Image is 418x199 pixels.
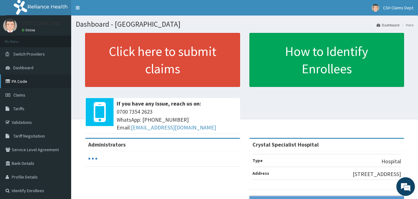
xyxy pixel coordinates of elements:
span: 0700 7354 2623 WhatsApp: [PHONE_NUMBER] Email: [117,108,237,132]
h1: Dashboard - [GEOGRAPHIC_DATA] [76,20,413,28]
p: Hospital [381,157,401,165]
span: We're online! [36,60,85,123]
p: [STREET_ADDRESS] [353,170,401,178]
b: Administrators [88,141,126,148]
span: Tariffs [13,106,24,111]
span: Claims [13,92,25,98]
img: User Image [372,4,379,12]
strong: Crystal Specialist Hospital [252,141,319,148]
b: Address [252,170,269,176]
b: Type [252,158,263,163]
li: Here [400,22,413,28]
p: CSH Claims Dept [22,20,62,26]
div: Minimize live chat window [101,3,116,18]
a: Click here to submit claims [85,33,240,87]
textarea: Type your message and hit 'Enter' [3,133,118,155]
span: Tariff Negotiation [13,133,45,139]
a: [EMAIL_ADDRESS][DOMAIN_NAME] [131,124,216,131]
span: Dashboard [13,65,33,70]
a: Online [22,28,37,32]
b: If you have any issue, reach us on: [117,100,201,107]
a: Dashboard [377,22,399,28]
span: Switch Providers [13,51,45,57]
div: Chat with us now [32,35,104,43]
span: CSH Claims Dept [383,5,413,11]
img: User Image [3,19,17,33]
a: How to Identify Enrollees [249,33,404,87]
svg: audio-loading [88,154,97,163]
img: d_794563401_company_1708531726252_794563401 [11,31,25,47]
